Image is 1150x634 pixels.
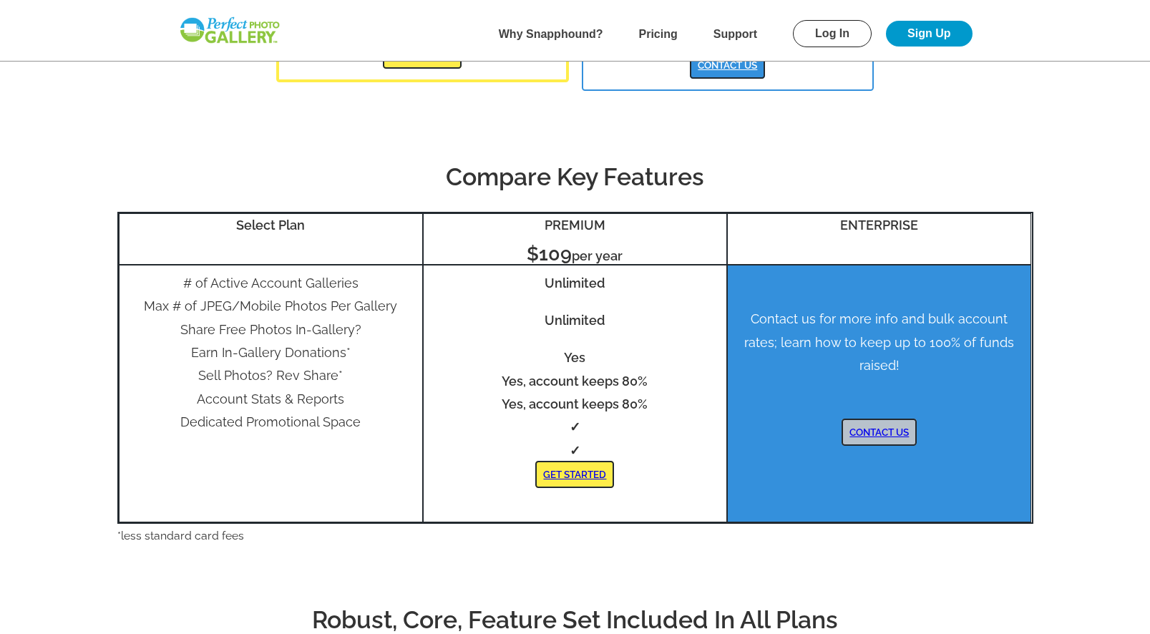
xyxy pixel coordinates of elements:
[430,370,720,393] div: Yes, account keeps 80%
[886,21,972,47] a: Sign Up
[527,243,572,265] span: $109
[840,218,918,233] span: ENTERPRISE
[527,248,623,263] span: per year
[126,388,416,411] div: Account Stats & Reports
[126,295,416,318] div: Max # of JPEG/Mobile Photos Per Gallery
[499,28,603,40] a: Why Snapphound?
[126,364,416,387] div: Sell Photos? Rev Share*
[690,52,765,79] a: CONTACT US
[126,341,416,364] div: Earn In-Gallery Donations*
[430,295,720,346] div: Unlimited
[430,439,720,462] div: ✓
[178,16,281,45] img: Snapphound Logo
[545,218,605,233] span: PREMIUM
[117,155,1033,199] h2: Compare Key Features
[734,308,1024,377] span: Contact us for more info and bulk account rates; learn how to keep up to 100% of funds raised!
[793,20,872,47] a: Log In
[535,461,614,488] a: GET STARTED
[430,416,720,439] div: ✓
[126,272,416,295] div: # of Active Account Galleries
[639,28,678,40] a: Pricing
[430,272,720,295] div: Unlimited
[430,393,720,416] div: Yes, account keeps 80%
[430,346,720,369] div: Yes
[236,218,305,233] span: Select Plan
[117,529,244,542] span: *less standard card fees
[126,411,416,434] div: Dedicated Promotional Space
[713,28,757,40] a: Support
[842,419,917,446] a: CONTACT US
[126,318,416,341] div: Share Free Photos In-Gallery?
